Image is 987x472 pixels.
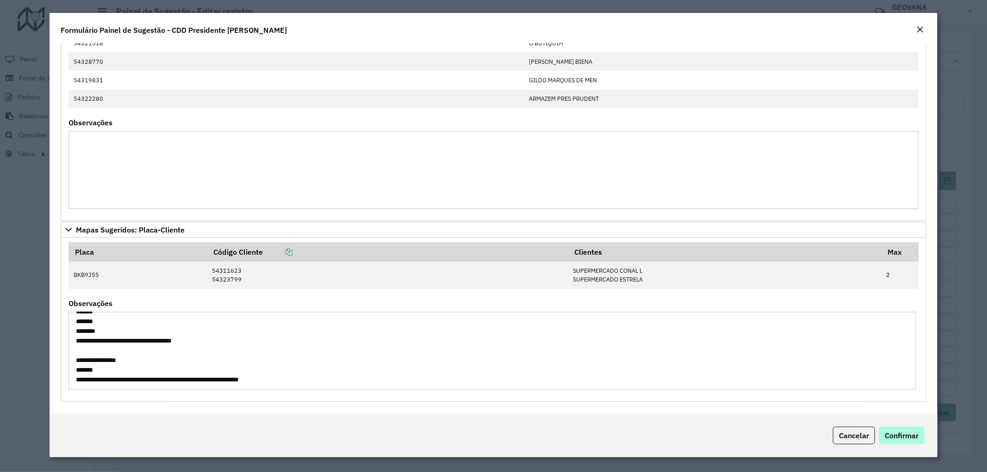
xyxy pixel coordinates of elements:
[76,226,185,233] span: Mapas Sugeridos: Placa-Cliente
[881,242,919,262] th: Max
[207,262,568,289] td: 54311623 54323799
[68,262,207,289] td: BKB9J55
[568,242,881,262] th: Clientes
[916,26,924,33] em: Fechar
[879,427,925,444] button: Confirmar
[885,431,919,440] span: Confirmar
[207,242,568,262] th: Código Cliente
[68,52,524,71] td: 54328770
[839,431,869,440] span: Cancelar
[61,25,287,36] h4: Formulário Painel de Sugestão - CDD Presidente [PERSON_NAME]
[913,24,926,36] button: Close
[524,71,919,89] td: GILDO MARQUES DE MEN
[881,262,919,289] td: 2
[68,34,524,52] td: 54321518
[61,222,927,238] a: Mapas Sugeridos: Placa-Cliente
[568,262,881,289] td: SUPERMERCADO CONAL L SUPERMERCADO ESTRELA
[68,117,112,128] label: Observações
[524,52,919,71] td: [PERSON_NAME] BIENA
[68,242,207,262] th: Placa
[68,298,112,309] label: Observações
[833,427,875,444] button: Cancelar
[61,238,927,402] div: Mapas Sugeridos: Placa-Cliente
[263,247,292,257] a: Copiar
[68,90,524,108] td: 54322280
[68,71,524,89] td: 54319831
[524,90,919,108] td: ARMAZEM PRES PRUDENT
[524,34,919,52] td: O BUTIQUIM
